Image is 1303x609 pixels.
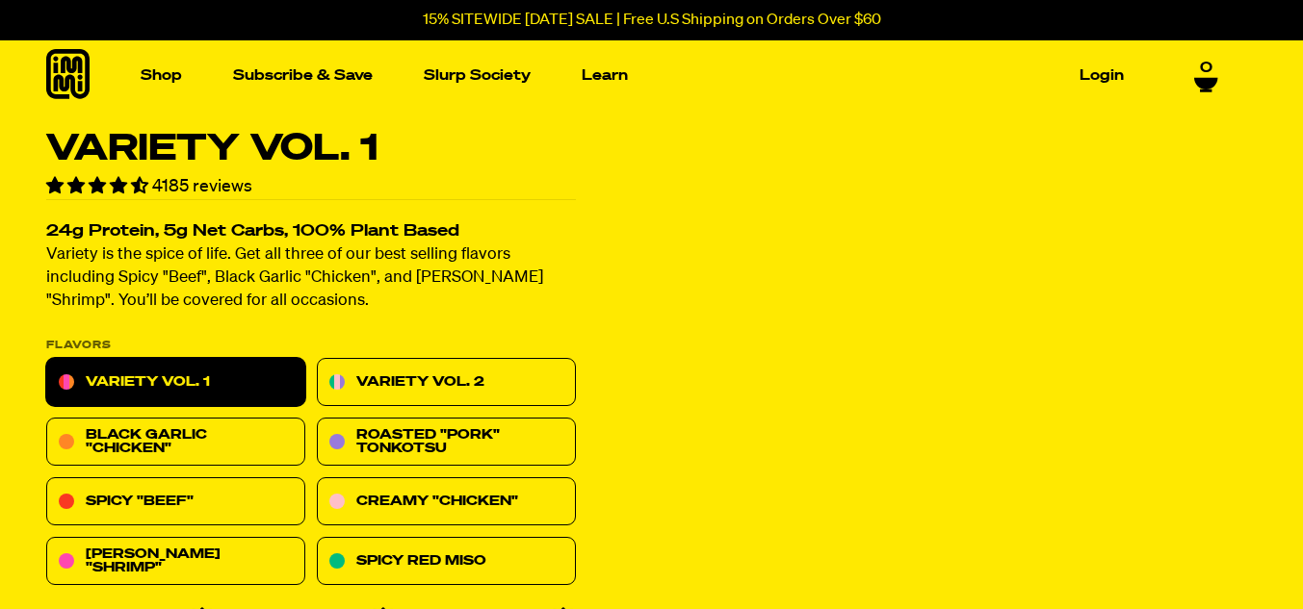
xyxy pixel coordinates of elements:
[317,359,576,407] a: Variety Vol. 2
[46,538,305,586] a: [PERSON_NAME] "Shrimp"
[317,419,576,467] a: Roasted "Pork" Tonkotsu
[317,538,576,586] a: Spicy Red Miso
[46,131,576,167] h1: Variety Vol. 1
[1200,60,1212,77] span: 0
[317,478,576,526] a: Creamy "Chicken"
[46,419,305,467] a: Black Garlic "Chicken"
[46,341,576,351] p: Flavors
[133,40,1132,111] nav: Main navigation
[46,224,576,241] h2: 24g Protein, 5g Net Carbs, 100% Plant Based
[152,178,252,195] span: 4185 reviews
[46,478,305,526] a: Spicy "Beef"
[1194,60,1218,92] a: 0
[1072,61,1132,90] a: Login
[46,359,305,407] a: Variety Vol. 1
[574,61,636,90] a: Learn
[416,61,538,90] a: Slurp Society
[225,61,380,90] a: Subscribe & Save
[46,178,152,195] span: 4.55 stars
[46,244,576,314] p: Variety is the spice of life. Get all three of our best selling flavors including Spicy "Beef", B...
[423,12,881,29] p: 15% SITEWIDE [DATE] SALE | Free U.S Shipping on Orders Over $60
[133,61,190,90] a: Shop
